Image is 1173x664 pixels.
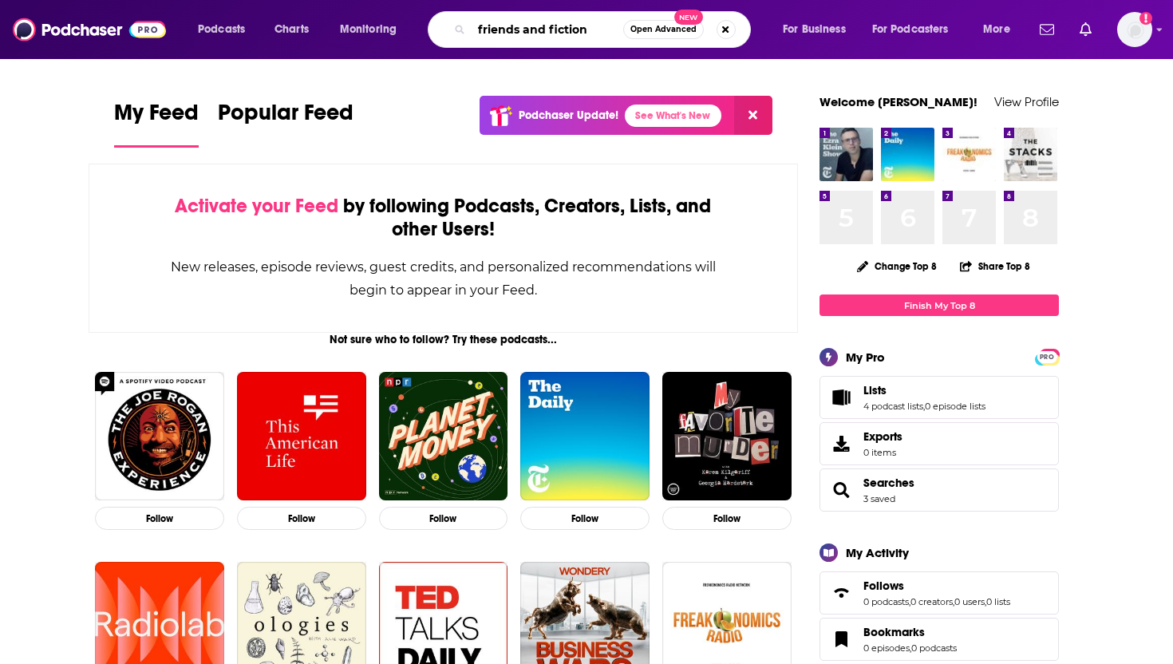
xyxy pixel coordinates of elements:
button: Show profile menu [1117,12,1152,47]
span: Monitoring [340,18,397,41]
span: Exports [825,433,857,455]
div: New releases, episode reviews, guest credits, and personalized recommendations will begin to appe... [169,255,717,302]
a: View Profile [994,94,1059,109]
button: Open AdvancedNew [623,20,704,39]
img: The Stacks [1004,128,1057,181]
span: Charts [274,18,309,41]
span: PRO [1037,351,1056,363]
a: 0 lists [986,596,1010,607]
a: Follows [825,582,857,604]
button: Follow [237,507,366,530]
a: Bookmarks [825,628,857,650]
span: Lists [863,383,887,397]
button: Follow [520,507,650,530]
a: Bookmarks [863,625,957,639]
img: The Daily [881,128,934,181]
span: Podcasts [198,18,245,41]
a: Exports [820,422,1059,465]
a: 0 users [954,596,985,607]
img: My Favorite Murder with Karen Kilgariff and Georgia Hardstark [662,372,792,501]
span: 0 items [863,447,902,458]
span: Activate your Feed [175,194,338,218]
div: Search podcasts, credits, & more... [443,11,766,48]
img: Podchaser - Follow, Share and Rate Podcasts [13,14,166,45]
a: Welcome [PERSON_NAME]! [820,94,977,109]
img: Freakonomics Radio [942,128,996,181]
a: Show notifications dropdown [1073,16,1098,43]
span: Lists [820,376,1059,419]
span: More [983,18,1010,41]
img: The Ezra Klein Show [820,128,873,181]
span: , [985,596,986,607]
button: Follow [95,507,224,530]
a: My Feed [114,99,199,148]
a: PRO [1037,350,1056,362]
button: Share Top 8 [959,251,1031,282]
a: Popular Feed [218,99,353,148]
a: Searches [825,479,857,501]
a: 0 podcasts [911,642,957,654]
a: Show notifications dropdown [1033,16,1060,43]
a: Follows [863,579,1010,593]
button: open menu [972,17,1030,42]
span: Follows [863,579,904,593]
a: Searches [863,476,914,490]
div: My Activity [846,545,909,560]
svg: Add a profile image [1139,12,1152,25]
span: Bookmarks [863,625,925,639]
a: Lists [863,383,985,397]
a: Lists [825,386,857,409]
span: New [674,10,703,25]
span: , [953,596,954,607]
a: 3 saved [863,493,895,504]
div: My Pro [846,350,885,365]
img: The Joe Rogan Experience [95,372,224,501]
span: Exports [863,429,902,444]
img: User Profile [1117,12,1152,47]
button: open menu [329,17,417,42]
button: open menu [772,17,866,42]
a: 0 podcasts [863,596,909,607]
span: , [910,642,911,654]
span: Open Advanced [630,26,697,34]
img: Planet Money [379,372,508,501]
a: Charts [264,17,318,42]
span: Bookmarks [820,618,1059,661]
a: 0 episode lists [925,401,985,412]
input: Search podcasts, credits, & more... [472,17,623,42]
a: See What's New [625,105,721,127]
p: Podchaser Update! [519,109,618,122]
button: open menu [862,17,972,42]
a: The Daily [520,372,650,501]
div: by following Podcasts, Creators, Lists, and other Users! [169,195,717,241]
span: For Business [783,18,846,41]
button: open menu [187,17,266,42]
img: This American Life [237,372,366,501]
a: Finish My Top 8 [820,294,1059,316]
button: Follow [379,507,508,530]
div: Not sure who to follow? Try these podcasts... [89,333,798,346]
span: , [923,401,925,412]
span: Popular Feed [218,99,353,136]
a: 0 creators [910,596,953,607]
button: Change Top 8 [847,256,946,276]
a: 4 podcast lists [863,401,923,412]
a: 0 episodes [863,642,910,654]
button: Follow [662,507,792,530]
span: My Feed [114,99,199,136]
span: Searches [820,468,1059,512]
span: Logged in as LaurenSWPR [1117,12,1152,47]
span: Follows [820,571,1059,615]
span: , [909,596,910,607]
